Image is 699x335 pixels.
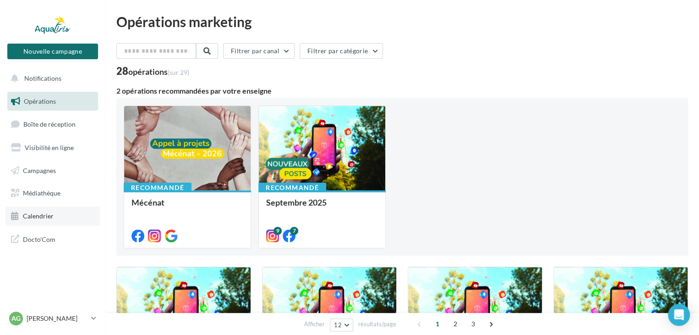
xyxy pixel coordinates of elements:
a: Boîte de réception [5,114,100,134]
span: 2 [448,317,463,331]
span: Campagnes [23,166,56,174]
div: Septembre 2025 [266,198,378,216]
span: 12 [334,321,342,329]
span: 1 [430,317,445,331]
div: 7 [290,227,298,235]
span: Docto'Com [23,233,55,245]
div: 9 [273,227,282,235]
p: [PERSON_NAME] [27,314,87,323]
span: 3 [466,317,481,331]
button: 12 [330,318,353,331]
button: Notifications [5,69,96,88]
a: AG [PERSON_NAME] [7,310,98,327]
span: (sur 29) [168,68,189,76]
a: Calendrier [5,207,100,226]
div: Opérations marketing [116,15,688,28]
a: Visibilité en ligne [5,138,100,157]
button: Filtrer par canal [223,43,295,59]
div: Recommandé [124,183,191,193]
span: Boîte de réception [23,120,76,128]
div: Recommandé [258,183,326,193]
a: Docto'Com [5,229,100,249]
div: 28 [116,66,189,76]
div: opérations [128,67,189,76]
span: Afficher [304,320,325,329]
a: Campagnes [5,161,100,180]
a: Opérations [5,92,100,111]
span: Notifications [24,74,61,82]
span: AG [11,314,21,323]
button: Nouvelle campagne [7,44,98,59]
span: Visibilité en ligne [25,144,74,151]
div: Mécénat [131,198,243,216]
a: Médiathèque [5,184,100,203]
span: Médiathèque [23,189,60,197]
span: Opérations [24,97,56,105]
span: Calendrier [23,212,54,220]
div: Open Intercom Messenger [668,304,690,326]
button: Filtrer par catégorie [300,43,383,59]
div: 2 opérations recommandées par votre enseigne [116,87,688,95]
span: résultats/page [358,320,396,329]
